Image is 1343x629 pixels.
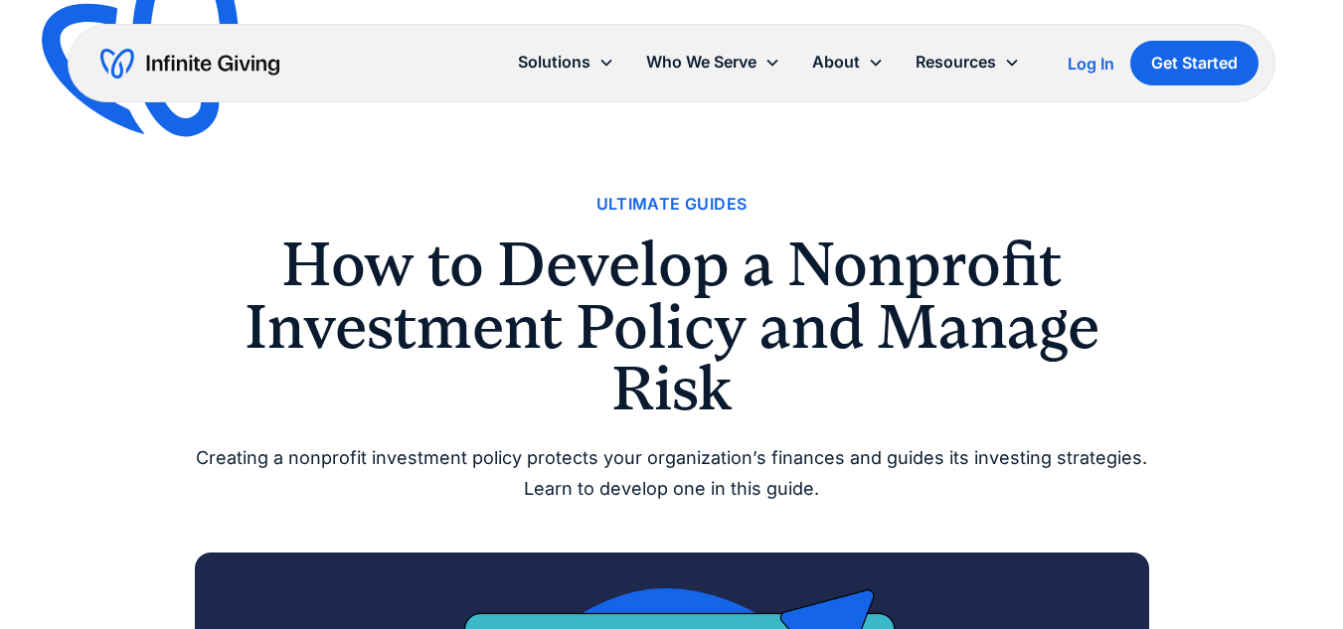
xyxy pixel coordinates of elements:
div: Solutions [502,41,630,83]
div: Solutions [518,49,590,76]
a: Get Started [1130,41,1259,85]
div: Creating a nonprofit investment policy protects your organization’s finances and guides its inves... [195,443,1149,504]
div: Resources [916,49,996,76]
a: Log In [1068,52,1114,76]
h1: How to Develop a Nonprofit Investment Policy and Manage Risk [195,234,1149,419]
div: Who We Serve [630,41,796,83]
div: Log In [1068,56,1114,72]
div: Resources [900,41,1036,83]
div: About [796,41,900,83]
a: Ultimate Guides [596,191,748,218]
a: home [100,48,279,79]
div: About [812,49,860,76]
div: Who We Serve [646,49,756,76]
